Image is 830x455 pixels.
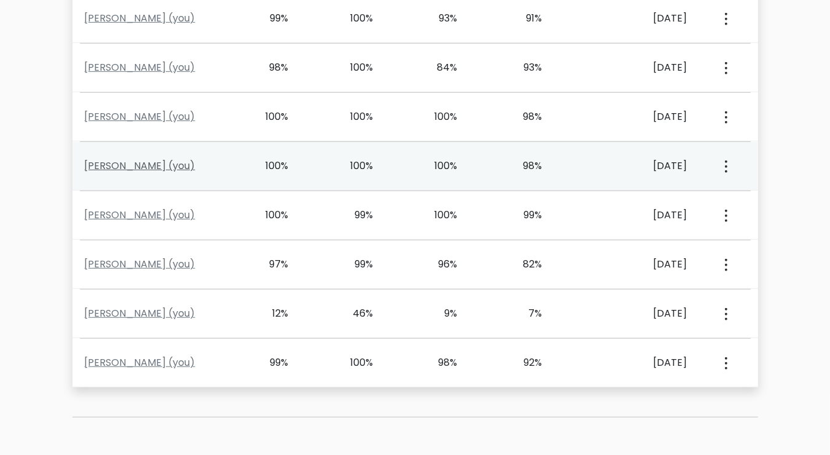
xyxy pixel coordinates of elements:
[85,60,195,74] a: [PERSON_NAME] (you)
[507,306,542,321] div: 7%
[423,355,458,370] div: 98%
[592,11,687,26] div: [DATE]
[338,306,373,321] div: 46%
[423,11,458,26] div: 93%
[592,257,687,272] div: [DATE]
[254,11,289,26] div: 99%
[592,109,687,124] div: [DATE]
[254,355,289,370] div: 99%
[507,208,542,223] div: 99%
[254,159,289,173] div: 100%
[338,60,373,75] div: 100%
[338,159,373,173] div: 100%
[423,109,458,124] div: 100%
[254,208,289,223] div: 100%
[592,60,687,75] div: [DATE]
[423,306,458,321] div: 9%
[423,60,458,75] div: 84%
[254,257,289,272] div: 97%
[85,257,195,271] a: [PERSON_NAME] (you)
[254,306,289,321] div: 12%
[254,109,289,124] div: 100%
[507,159,542,173] div: 98%
[85,208,195,222] a: [PERSON_NAME] (you)
[338,208,373,223] div: 99%
[592,306,687,321] div: [DATE]
[338,109,373,124] div: 100%
[507,355,542,370] div: 92%
[338,11,373,26] div: 100%
[592,208,687,223] div: [DATE]
[507,109,542,124] div: 98%
[423,257,458,272] div: 96%
[254,60,289,75] div: 98%
[592,159,687,173] div: [DATE]
[507,11,542,26] div: 91%
[85,11,195,25] a: [PERSON_NAME] (you)
[338,257,373,272] div: 99%
[507,60,542,75] div: 93%
[592,355,687,370] div: [DATE]
[85,306,195,320] a: [PERSON_NAME] (you)
[85,355,195,370] a: [PERSON_NAME] (you)
[85,109,195,124] a: [PERSON_NAME] (you)
[423,159,458,173] div: 100%
[507,257,542,272] div: 82%
[85,159,195,173] a: [PERSON_NAME] (you)
[423,208,458,223] div: 100%
[338,355,373,370] div: 100%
